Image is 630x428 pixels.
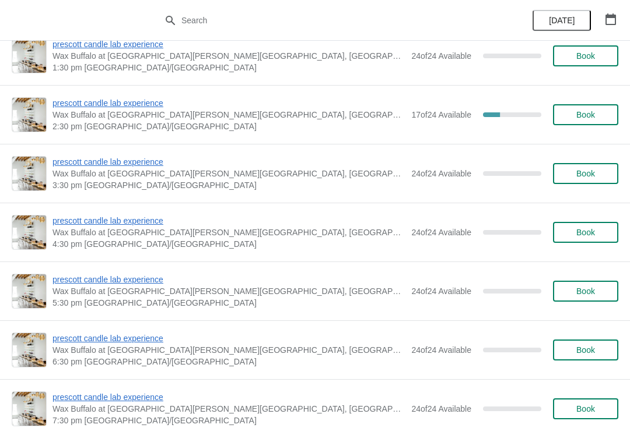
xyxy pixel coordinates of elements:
img: prescott candle lab experience | Wax Buffalo at Prescott, Prescott Avenue, Lincoln, NE, USA | 6:3... [12,333,46,367]
span: 24 of 24 Available [411,345,471,355]
span: prescott candle lab experience [52,274,405,285]
img: prescott candle lab experience | Wax Buffalo at Prescott, Prescott Avenue, Lincoln, NE, USA | 1:3... [12,39,46,73]
input: Search [181,10,473,31]
span: Wax Buffalo at [GEOGRAPHIC_DATA][PERSON_NAME][GEOGRAPHIC_DATA], [GEOGRAPHIC_DATA], [GEOGRAPHIC_DA... [52,109,405,121]
span: prescott candle lab experience [52,333,405,344]
span: prescott candle lab experience [52,38,405,50]
span: 6:30 pm [GEOGRAPHIC_DATA]/[GEOGRAPHIC_DATA] [52,356,405,367]
span: Book [576,286,595,296]
span: 24 of 24 Available [411,228,471,237]
span: Book [576,345,595,355]
img: prescott candle lab experience | Wax Buffalo at Prescott, Prescott Avenue, Lincoln, NE, USA | 2:3... [12,98,46,132]
span: 4:30 pm [GEOGRAPHIC_DATA]/[GEOGRAPHIC_DATA] [52,238,405,250]
span: 24 of 24 Available [411,169,471,178]
span: Book [576,169,595,178]
span: 24 of 24 Available [411,286,471,296]
button: [DATE] [533,10,591,31]
span: prescott candle lab experience [52,97,405,109]
span: 24 of 24 Available [411,404,471,413]
button: Book [553,281,618,302]
button: Book [553,222,618,243]
span: 2:30 pm [GEOGRAPHIC_DATA]/[GEOGRAPHIC_DATA] [52,121,405,132]
img: prescott candle lab experience | Wax Buffalo at Prescott, Prescott Avenue, Lincoln, NE, USA | 5:3... [12,274,46,308]
span: Wax Buffalo at [GEOGRAPHIC_DATA][PERSON_NAME][GEOGRAPHIC_DATA], [GEOGRAPHIC_DATA], [GEOGRAPHIC_DA... [52,344,405,356]
span: 5:30 pm [GEOGRAPHIC_DATA]/[GEOGRAPHIC_DATA] [52,297,405,309]
span: Wax Buffalo at [GEOGRAPHIC_DATA][PERSON_NAME][GEOGRAPHIC_DATA], [GEOGRAPHIC_DATA], [GEOGRAPHIC_DA... [52,50,405,62]
span: 24 of 24 Available [411,51,471,61]
span: Wax Buffalo at [GEOGRAPHIC_DATA][PERSON_NAME][GEOGRAPHIC_DATA], [GEOGRAPHIC_DATA], [GEOGRAPHIC_DA... [52,285,405,297]
span: Book [576,51,595,61]
span: 7:30 pm [GEOGRAPHIC_DATA]/[GEOGRAPHIC_DATA] [52,415,405,426]
button: Book [553,104,618,125]
span: prescott candle lab experience [52,215,405,227]
button: Book [553,398,618,419]
span: Book [576,110,595,119]
img: prescott candle lab experience | Wax Buffalo at Prescott, Prescott Avenue, Lincoln, NE, USA | 3:3... [12,157,46,190]
span: 3:30 pm [GEOGRAPHIC_DATA]/[GEOGRAPHIC_DATA] [52,179,405,191]
span: 1:30 pm [GEOGRAPHIC_DATA]/[GEOGRAPHIC_DATA] [52,62,405,73]
button: Book [553,45,618,66]
span: prescott candle lab experience [52,391,405,403]
span: prescott candle lab experience [52,156,405,168]
span: 17 of 24 Available [411,110,471,119]
span: Book [576,404,595,413]
span: Wax Buffalo at [GEOGRAPHIC_DATA][PERSON_NAME][GEOGRAPHIC_DATA], [GEOGRAPHIC_DATA], [GEOGRAPHIC_DA... [52,403,405,415]
img: prescott candle lab experience | Wax Buffalo at Prescott, Prescott Avenue, Lincoln, NE, USA | 4:3... [12,215,46,249]
span: Book [576,228,595,237]
span: Wax Buffalo at [GEOGRAPHIC_DATA][PERSON_NAME][GEOGRAPHIC_DATA], [GEOGRAPHIC_DATA], [GEOGRAPHIC_DA... [52,168,405,179]
img: prescott candle lab experience | Wax Buffalo at Prescott, Prescott Avenue, Lincoln, NE, USA | 7:3... [12,392,46,426]
button: Book [553,339,618,360]
span: Wax Buffalo at [GEOGRAPHIC_DATA][PERSON_NAME][GEOGRAPHIC_DATA], [GEOGRAPHIC_DATA], [GEOGRAPHIC_DA... [52,227,405,238]
span: [DATE] [549,16,575,25]
button: Book [553,163,618,184]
